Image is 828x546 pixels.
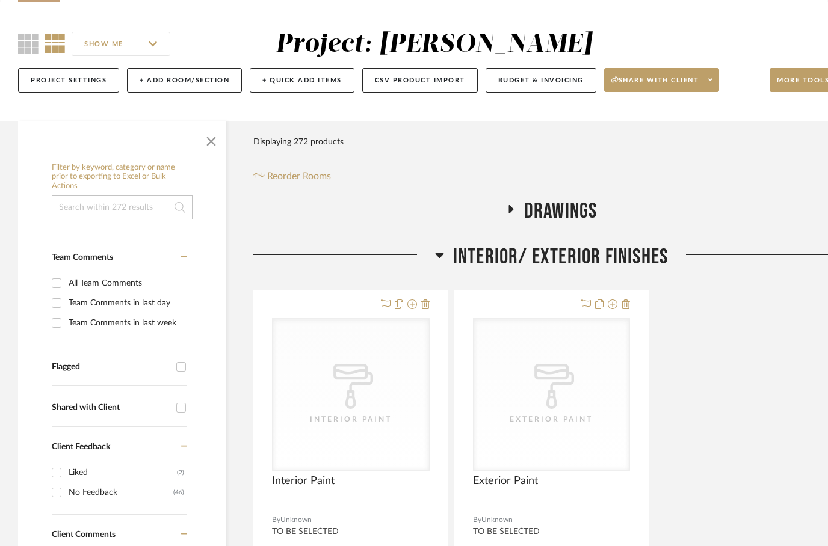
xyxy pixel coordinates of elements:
[362,68,478,93] button: CSV Product Import
[473,514,481,526] span: By
[52,362,170,372] div: Flagged
[524,198,598,224] span: Drawings
[52,253,113,262] span: Team Comments
[52,163,193,191] h6: Filter by keyword, category or name prior to exporting to Excel or Bulk Actions
[52,530,116,539] span: Client Comments
[291,413,411,425] div: Interior Paint
[272,514,280,526] span: By
[69,313,184,333] div: Team Comments in last week
[272,474,335,488] span: Interior Paint
[267,169,331,183] span: Reorder Rooms
[177,463,184,482] div: (2)
[276,32,592,57] div: Project: [PERSON_NAME]
[52,443,110,451] span: Client Feedback
[250,68,354,93] button: + Quick Add Items
[173,483,184,502] div: (46)
[486,68,596,93] button: Budget & Invoicing
[18,68,119,93] button: Project Settings
[52,403,170,413] div: Shared with Client
[69,483,173,502] div: No Feedback
[253,169,331,183] button: Reorder Rooms
[253,130,344,154] div: Displaying 272 products
[280,514,312,526] span: Unknown
[69,293,184,313] div: Team Comments in last day
[611,76,699,94] span: Share with client
[481,514,513,526] span: Unknown
[604,68,720,92] button: Share with client
[473,474,538,488] span: Exterior Paint
[52,195,193,219] input: Search within 272 results
[69,463,177,482] div: Liked
[491,413,611,425] div: Exterior Paint
[199,127,223,151] button: Close
[127,68,242,93] button: + Add Room/Section
[69,274,184,293] div: All Team Comments
[273,319,429,470] div: 0
[453,244,668,270] span: INTERIOR/ EXTERIOR FINISHES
